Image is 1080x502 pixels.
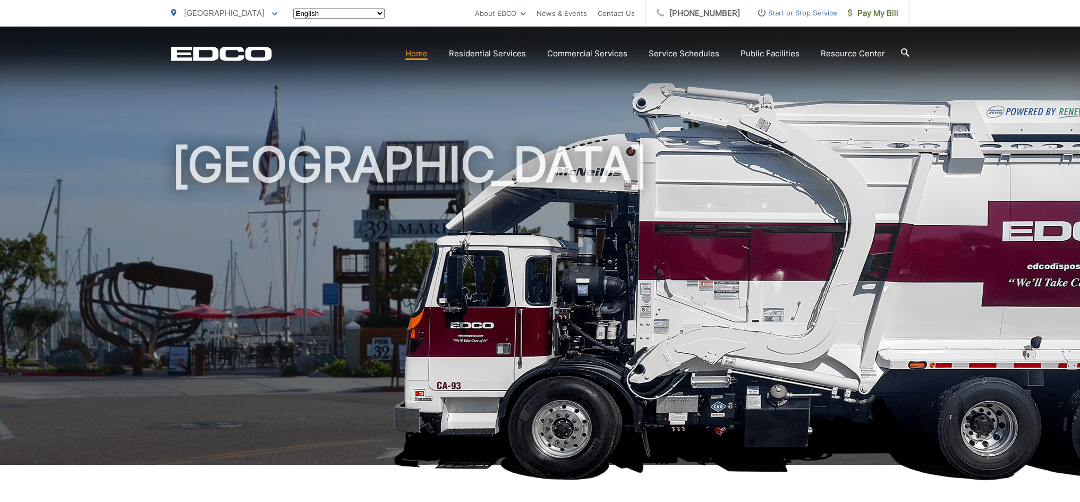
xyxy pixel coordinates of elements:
a: Commercial Services [547,47,627,60]
a: News & Events [537,7,587,20]
h1: [GEOGRAPHIC_DATA] [171,138,909,474]
a: About EDCO [475,7,526,20]
a: EDCD logo. Return to the homepage. [171,46,272,61]
a: Resource Center [821,47,885,60]
a: Residential Services [449,47,526,60]
a: Service Schedules [649,47,719,60]
a: Home [405,47,428,60]
span: Pay My Bill [848,7,898,20]
select: Select a language [293,8,385,19]
span: [GEOGRAPHIC_DATA] [184,8,265,18]
a: Contact Us [598,7,635,20]
a: Public Facilities [741,47,800,60]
